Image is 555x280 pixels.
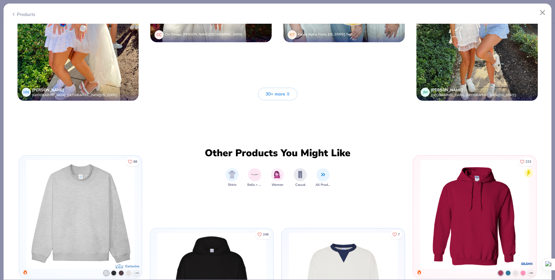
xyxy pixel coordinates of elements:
div: filter for Women [271,168,284,187]
button: filter button [315,168,330,187]
span: Women [272,183,283,187]
div: Other Products You Might Like [201,147,354,159]
span: + 39 [529,272,533,275]
div: JM [421,88,430,97]
img: Bella + Canvas Image [251,171,259,178]
img: Women Image [274,171,281,178]
button: Like [518,157,534,166]
div: CC [154,30,164,39]
button: 30+ more [258,88,297,100]
div: filter for Bella + Canvas [247,168,262,187]
div: filter for All Products [315,168,330,187]
div: KT [288,30,297,39]
span: Bella + Canvas [247,183,262,187]
img: Shirts Image [228,171,236,178]
span: Kappa Alpha Theta, [US_STATE] Tech [298,32,353,37]
button: Close [536,6,549,19]
span: 223 [525,160,531,163]
span: [PERSON_NAME] [431,87,463,93]
span: [PERSON_NAME] [32,87,64,93]
button: Like [390,230,402,239]
img: All Products Image [319,171,327,178]
button: Like [126,157,140,166]
div: Products [11,11,35,18]
img: Fresh Prints Denver Mock Neck Heavyweight Sweatshirt [22,160,139,269]
button: filter button [271,168,284,187]
div: filter for Shirts [226,168,239,187]
button: filter button [247,168,262,187]
div: Exclusive [125,264,139,269]
img: Casual Image [297,171,304,178]
span: Chi Omega, [PERSON_NAME][GEOGRAPHIC_DATA] [165,32,242,37]
span: [GEOGRAPHIC_DATA], [GEOGRAPHIC_DATA][US_STATE] [32,93,117,97]
span: 246 [263,233,269,236]
span: 7 [398,233,400,236]
button: Like [255,230,271,239]
div: filter for Casual [294,168,307,187]
span: 30+ more [265,91,285,97]
span: + 12 [135,272,139,275]
img: brand logo [521,257,534,270]
button: filter button [226,168,239,187]
span: 88 [133,160,137,163]
span: All Products [315,183,330,187]
span: Casual [295,183,305,187]
img: Gildan Adult Heavy Blend 8 Oz. 50/50 Hooded Sweatshirt [416,160,533,269]
span: Shirts [228,183,237,187]
div: HN [22,88,31,97]
span: [GEOGRAPHIC_DATA], [GEOGRAPHIC_DATA][US_STATE] [431,93,516,97]
button: filter button [294,168,307,187]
